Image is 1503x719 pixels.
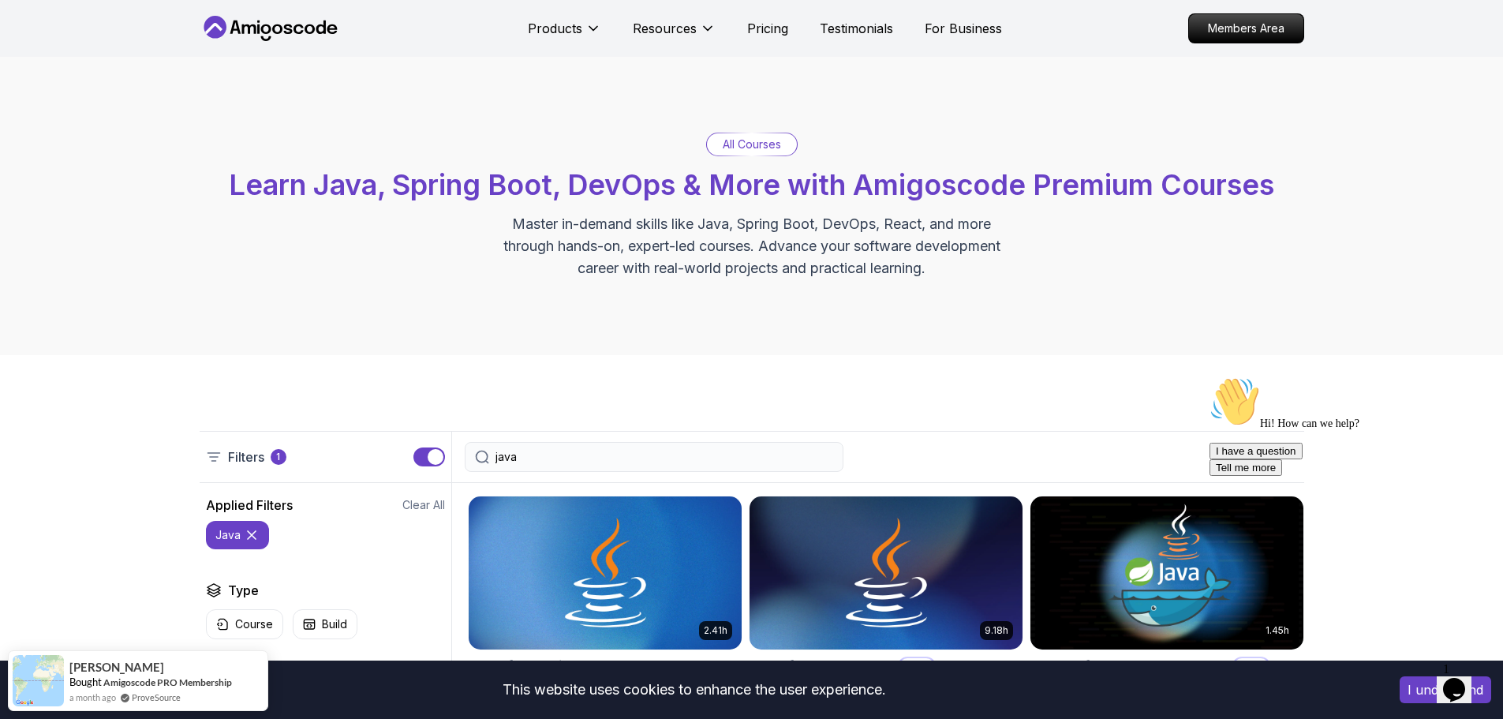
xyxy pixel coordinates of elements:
span: Hi! How can we help? [6,47,156,59]
a: For Business [925,19,1002,38]
button: java [206,521,269,549]
p: Master in-demand skills like Java, Spring Boot, DevOps, React, and more through hands-on, expert-... [487,213,1017,279]
h2: Type [228,581,259,600]
p: 9.18h [985,624,1008,637]
span: Learn Java, Spring Boot, DevOps & More with Amigoscode Premium Courses [229,167,1274,202]
a: ProveSource [132,691,181,704]
span: a month ago [69,691,116,704]
button: I have a question [6,73,99,89]
button: Tell me more [6,89,79,106]
p: Course [235,616,273,632]
a: Testimonials [820,19,893,38]
img: Java for Beginners card [469,496,742,650]
h2: Java for Developers [749,655,892,677]
a: Amigoscode PRO Membership [103,676,232,688]
img: :wave: [6,6,57,57]
img: Docker for Java Developers card [1030,496,1303,650]
div: 👋Hi! How can we help?I have a questionTell me more [6,6,290,106]
a: Members Area [1188,13,1304,43]
img: provesource social proof notification image [13,655,64,706]
button: Resources [633,19,716,51]
a: Java for Developers card9.18hJava for DevelopersProLearn advanced Java concepts to build scalable... [749,496,1023,713]
button: Course [206,609,283,639]
button: Products [528,19,601,51]
p: Resources [633,19,697,38]
p: Build [322,616,347,632]
p: Pro [1234,658,1269,674]
h2: Docker for Java Developers [1030,655,1226,677]
span: [PERSON_NAME] [69,661,164,674]
p: 2.41h [704,624,727,637]
p: Filters [228,448,264,466]
button: Accept cookies [1400,676,1491,703]
a: Java for Beginners card2.41hJava for BeginnersBeginner-friendly Java course for essential program... [468,496,742,713]
p: Pro [899,658,934,674]
img: Java for Developers card [750,496,1023,650]
input: Search Java, React, Spring boot ... [495,449,833,465]
p: Members Area [1189,14,1303,43]
button: Build [293,609,357,639]
div: This website uses cookies to enhance the user experience. [12,672,1376,707]
p: All Courses [723,137,781,152]
h2: Java for Beginners [468,655,602,677]
p: 1 [276,451,280,463]
iframe: chat widget [1203,370,1487,648]
h2: Applied Filters [206,496,293,515]
p: java [215,527,241,543]
button: Clear All [402,497,445,513]
span: Bought [69,676,102,688]
a: Pricing [747,19,788,38]
p: Products [528,19,582,38]
iframe: chat widget [1437,656,1487,703]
